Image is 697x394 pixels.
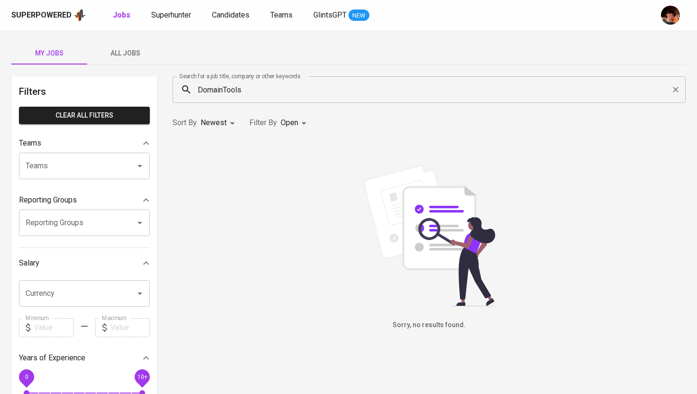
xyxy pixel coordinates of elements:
p: Teams [19,137,41,149]
a: Teams [270,9,294,21]
button: Open [133,159,147,173]
p: Years of Experience [19,352,85,364]
span: Open [281,118,298,127]
div: Reporting Groups [19,191,150,210]
div: Superpowered [11,10,72,21]
h6: Sorry, no results found. [173,320,686,330]
b: Jobs [113,10,130,19]
input: Value [34,318,73,337]
div: Years of Experience [19,348,150,367]
p: Newest [201,117,227,128]
p: Sort By [173,117,197,128]
div: Open [281,114,310,132]
p: Salary [19,257,39,269]
div: Teams [19,134,150,153]
button: Clear [669,83,682,96]
a: Candidates [212,9,251,21]
a: Jobs [113,9,132,21]
div: Newest [201,114,238,132]
span: NEW [348,11,369,20]
p: Filter By [249,117,277,128]
button: Open [133,287,147,300]
a: GlintsGPT NEW [313,9,369,21]
button: Open [133,216,147,229]
span: My Jobs [17,47,82,59]
div: Salary [19,254,150,273]
p: Reporting Groups [19,194,77,206]
a: Superpoweredapp logo [11,8,86,22]
h6: Filters [19,84,150,99]
img: file_searching.svg [358,164,500,306]
button: Clear All filters [19,107,150,124]
input: Value [110,318,150,337]
img: app logo [73,8,86,22]
span: Candidates [212,10,249,19]
span: GlintsGPT [313,10,347,19]
span: All Jobs [93,47,157,59]
img: diemas@glints.com [661,6,680,25]
span: Clear All filters [27,110,142,121]
a: Superhunter [151,9,193,21]
span: Superhunter [151,10,191,19]
span: 10+ [137,373,147,380]
span: 0 [25,373,28,380]
span: Teams [270,10,293,19]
